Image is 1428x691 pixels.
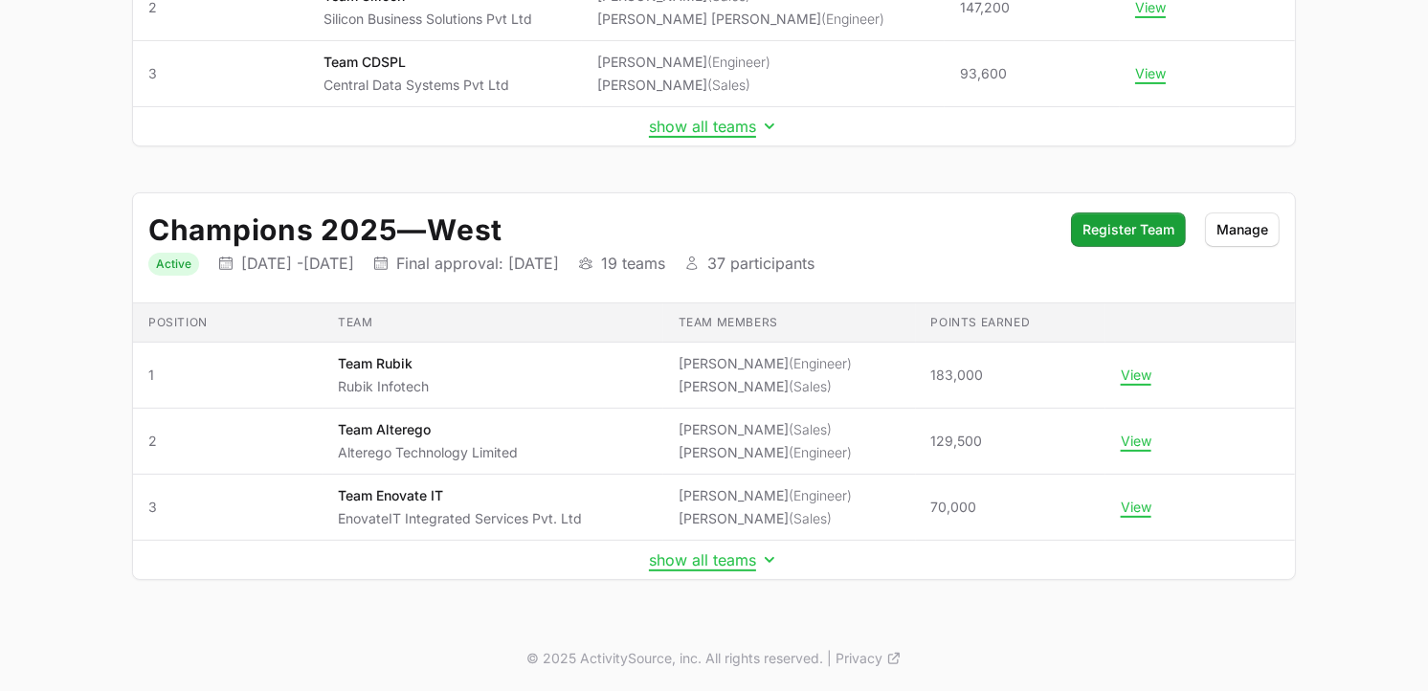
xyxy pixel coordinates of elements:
[148,212,1052,247] h2: Champions 2025 West
[789,487,852,503] span: (Engineer)
[1205,212,1280,247] button: Manage
[679,377,852,396] li: [PERSON_NAME]
[707,77,750,93] span: (Sales)
[663,303,916,343] th: Team members
[597,76,770,95] li: [PERSON_NAME]
[679,509,852,528] li: [PERSON_NAME]
[323,303,663,343] th: Team
[148,498,307,517] span: 3
[148,432,307,451] span: 2
[1121,367,1151,384] button: View
[1082,218,1174,241] span: Register Team
[148,64,293,83] span: 3
[836,649,902,668] a: Privacy
[338,486,582,505] p: Team Enovate IT
[679,354,852,373] li: [PERSON_NAME]
[679,486,852,505] li: [PERSON_NAME]
[1121,433,1151,450] button: View
[679,420,852,439] li: [PERSON_NAME]
[789,444,852,460] span: (Engineer)
[338,443,518,462] p: Alterego Technology Limited
[916,303,1105,343] th: Points earned
[597,10,884,29] li: [PERSON_NAME] [PERSON_NAME]
[601,254,665,273] p: 19 teams
[132,192,1296,580] div: Initiative details
[133,303,323,343] th: Position
[338,509,582,528] p: EnovateIT Integrated Services Pvt. Ltd
[338,354,429,373] p: Team Rubik
[1071,212,1186,247] button: Register Team
[931,432,983,451] span: 129,500
[789,378,832,394] span: (Sales)
[526,649,823,668] p: © 2025 ActivitySource, inc. All rights reserved.
[396,254,559,273] p: Final approval: [DATE]
[931,498,977,517] span: 70,000
[789,510,832,526] span: (Sales)
[324,76,509,95] p: Central Data Systems Pvt Ltd
[324,53,509,72] p: Team CDSPL
[324,10,532,29] p: Silicon Business Solutions Pvt Ltd
[597,53,770,72] li: [PERSON_NAME]
[398,212,428,247] span: —
[338,420,518,439] p: Team Alterego
[1135,65,1166,82] button: View
[827,649,832,668] span: |
[960,64,1007,83] span: 93,600
[789,355,852,371] span: (Engineer)
[707,254,814,273] p: 37 participants
[338,377,429,396] p: Rubik Infotech
[649,117,779,136] button: show all teams
[1216,218,1268,241] span: Manage
[707,54,770,70] span: (Engineer)
[821,11,884,27] span: (Engineer)
[148,366,307,385] span: 1
[241,254,354,273] p: [DATE] - [DATE]
[1121,499,1151,516] button: View
[679,443,852,462] li: [PERSON_NAME]
[649,550,779,569] button: show all teams
[789,421,832,437] span: (Sales)
[931,366,984,385] span: 183,000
